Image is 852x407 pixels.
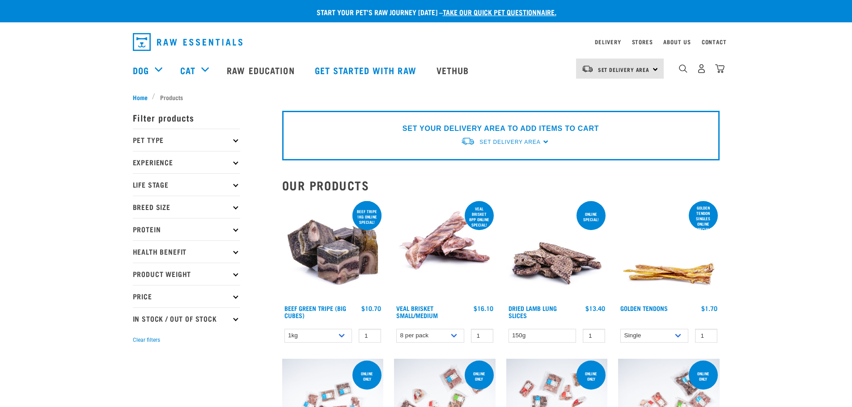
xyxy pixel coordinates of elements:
a: Contact [702,40,727,43]
input: 1 [583,329,605,343]
a: Stores [632,40,653,43]
a: Vethub [428,52,480,88]
p: Protein [133,218,240,240]
span: Set Delivery Area [479,139,540,145]
img: Raw Essentials Logo [133,33,242,51]
div: Veal Brisket 8pp online special! [465,202,494,231]
a: Cat [180,63,195,77]
img: home-icon-1@2x.png [679,64,687,73]
img: 1044 Green Tripe Beef [282,199,384,301]
a: Home [133,92,153,102]
p: In Stock / Out Of Stock [133,307,240,330]
img: home-icon@2x.png [715,64,725,73]
a: Delivery [595,40,621,43]
div: Online Only [465,367,494,386]
nav: dropdown navigation [126,29,727,55]
a: Get started with Raw [306,52,428,88]
span: Set Delivery Area [598,68,650,71]
img: 1293 Golden Tendons 01 [618,199,720,301]
span: Home [133,92,148,102]
a: Dried Lamb Lung Slices [509,306,557,317]
p: Price [133,285,240,307]
p: Breed Size [133,196,240,218]
div: Online Only [689,367,718,386]
div: $10.70 [361,305,381,312]
div: ONLINE ONLY [352,367,381,386]
div: $13.40 [585,305,605,312]
img: user.png [697,64,706,73]
a: take our quick pet questionnaire. [443,10,556,14]
div: Golden Tendon singles online special! [689,201,718,236]
div: $16.10 [474,305,493,312]
p: Experience [133,151,240,173]
p: Filter products [133,106,240,129]
input: 1 [695,329,717,343]
a: Dog [133,63,149,77]
p: Health Benefit [133,240,240,263]
div: Beef tripe 1kg online special! [352,205,381,229]
input: 1 [471,329,493,343]
p: Product Weight [133,263,240,285]
h2: Our Products [282,178,720,192]
a: About Us [663,40,691,43]
p: Life Stage [133,173,240,196]
img: van-moving.png [461,137,475,146]
img: 1207 Veal Brisket 4pp 01 [394,199,496,301]
nav: breadcrumbs [133,92,720,102]
a: Beef Green Tripe (Big Cubes) [284,306,346,317]
p: Pet Type [133,129,240,151]
div: Online Only [576,367,606,386]
a: Veal Brisket Small/Medium [396,306,438,317]
div: ONLINE SPECIAL! [576,207,606,226]
div: $1.70 [701,305,717,312]
img: van-moving.png [581,65,593,73]
input: 1 [359,329,381,343]
img: 1303 Lamb Lung Slices 01 [506,199,608,301]
p: SET YOUR DELIVERY AREA TO ADD ITEMS TO CART [403,123,599,134]
a: Raw Education [218,52,305,88]
button: Clear filters [133,336,160,344]
a: Golden Tendons [620,306,668,310]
